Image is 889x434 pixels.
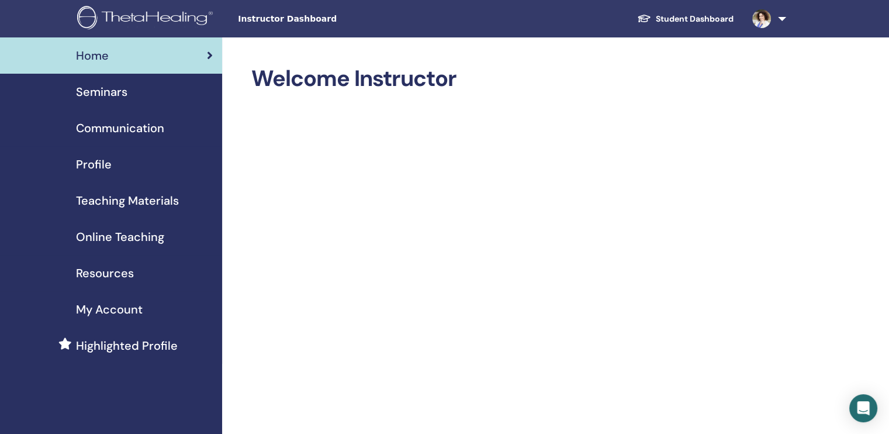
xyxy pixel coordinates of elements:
img: logo.png [77,6,217,32]
span: Communication [76,119,164,137]
span: My Account [76,301,143,318]
h2: Welcome Instructor [251,66,784,92]
span: Instructor Dashboard [238,13,413,25]
img: graduation-cap-white.svg [637,13,651,23]
div: Open Intercom Messenger [849,394,877,422]
span: Resources [76,264,134,282]
span: Highlighted Profile [76,337,178,354]
a: Student Dashboard [628,8,743,30]
span: Online Teaching [76,228,164,246]
span: Seminars [76,83,127,101]
span: Home [76,47,109,64]
span: Teaching Materials [76,192,179,209]
span: Profile [76,156,112,173]
img: default.jpg [752,9,771,28]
